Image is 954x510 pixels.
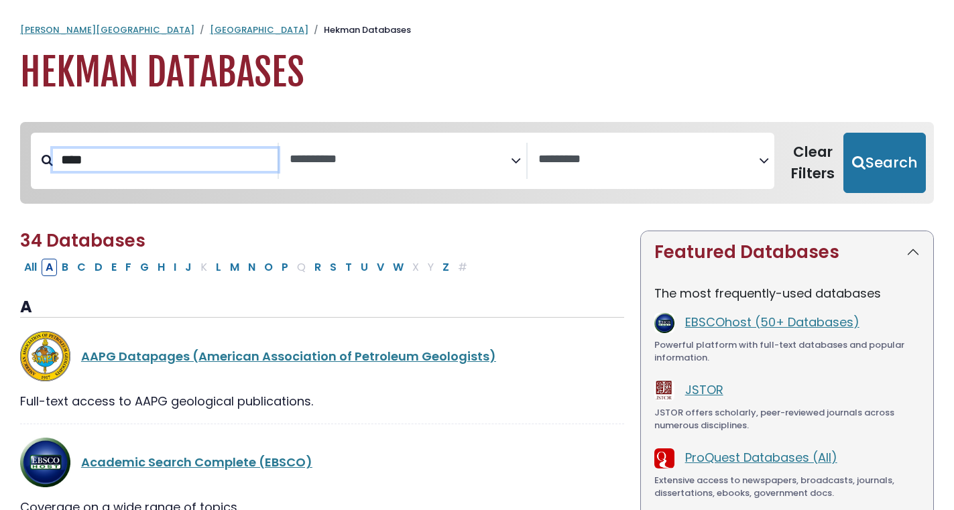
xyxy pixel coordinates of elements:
[91,259,107,276] button: Filter Results D
[170,259,180,276] button: Filter Results I
[438,259,453,276] button: Filter Results Z
[290,153,510,167] textarea: Search
[107,259,121,276] button: Filter Results E
[685,314,859,330] a: EBSCOhost (50+ Databases)
[782,133,843,193] button: Clear Filters
[154,259,169,276] button: Filter Results H
[58,259,72,276] button: Filter Results B
[20,298,624,318] h3: A
[20,259,41,276] button: All
[326,259,341,276] button: Filter Results S
[538,153,759,167] textarea: Search
[308,23,411,37] li: Hekman Databases
[641,231,933,273] button: Featured Databases
[210,23,308,36] a: [GEOGRAPHIC_DATA]
[260,259,277,276] button: Filter Results O
[20,229,145,253] span: 34 Databases
[81,348,496,365] a: AAPG Datapages (American Association of Petroleum Geologists)
[654,338,920,365] div: Powerful platform with full-text databases and popular information.
[136,259,153,276] button: Filter Results G
[53,149,278,171] input: Search database by title or keyword
[341,259,356,276] button: Filter Results T
[310,259,325,276] button: Filter Results R
[373,259,388,276] button: Filter Results V
[685,381,723,398] a: JSTOR
[20,122,934,204] nav: Search filters
[244,259,259,276] button: Filter Results N
[278,259,292,276] button: Filter Results P
[389,259,408,276] button: Filter Results W
[81,454,312,470] a: Academic Search Complete (EBSCO)
[20,23,194,36] a: [PERSON_NAME][GEOGRAPHIC_DATA]
[20,392,624,410] div: Full-text access to AAPG geological publications.
[843,133,926,193] button: Submit for Search Results
[357,259,372,276] button: Filter Results U
[226,259,243,276] button: Filter Results M
[685,449,837,466] a: ProQuest Databases (All)
[654,474,920,500] div: Extensive access to newspapers, broadcasts, journals, dissertations, ebooks, government docs.
[654,406,920,432] div: JSTOR offers scholarly, peer-reviewed journals across numerous disciplines.
[121,259,135,276] button: Filter Results F
[20,23,934,37] nav: breadcrumb
[20,258,473,275] div: Alpha-list to filter by first letter of database name
[212,259,225,276] button: Filter Results L
[20,50,934,95] h1: Hekman Databases
[42,259,57,276] button: Filter Results A
[73,259,90,276] button: Filter Results C
[181,259,196,276] button: Filter Results J
[654,284,920,302] p: The most frequently-used databases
